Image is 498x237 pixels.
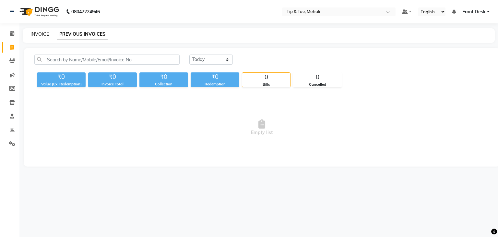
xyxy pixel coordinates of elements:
div: Invoice Total [88,81,137,87]
div: Redemption [191,81,239,87]
b: 08047224946 [71,3,100,21]
div: ₹0 [191,72,239,81]
div: Cancelled [293,82,341,87]
div: Value (Ex. Redemption) [37,81,86,87]
span: Front Desk [462,8,486,15]
span: Empty list [34,95,489,160]
a: PREVIOUS INVOICES [57,29,108,40]
div: Collection [139,81,188,87]
a: INVOICE [30,31,49,37]
div: ₹0 [37,72,86,81]
div: ₹0 [88,72,137,81]
div: 0 [242,73,290,82]
div: Bills [242,82,290,87]
img: logo [17,3,61,21]
input: Search by Name/Mobile/Email/Invoice No [34,55,180,65]
div: ₹0 [139,72,188,81]
div: 0 [293,73,341,82]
